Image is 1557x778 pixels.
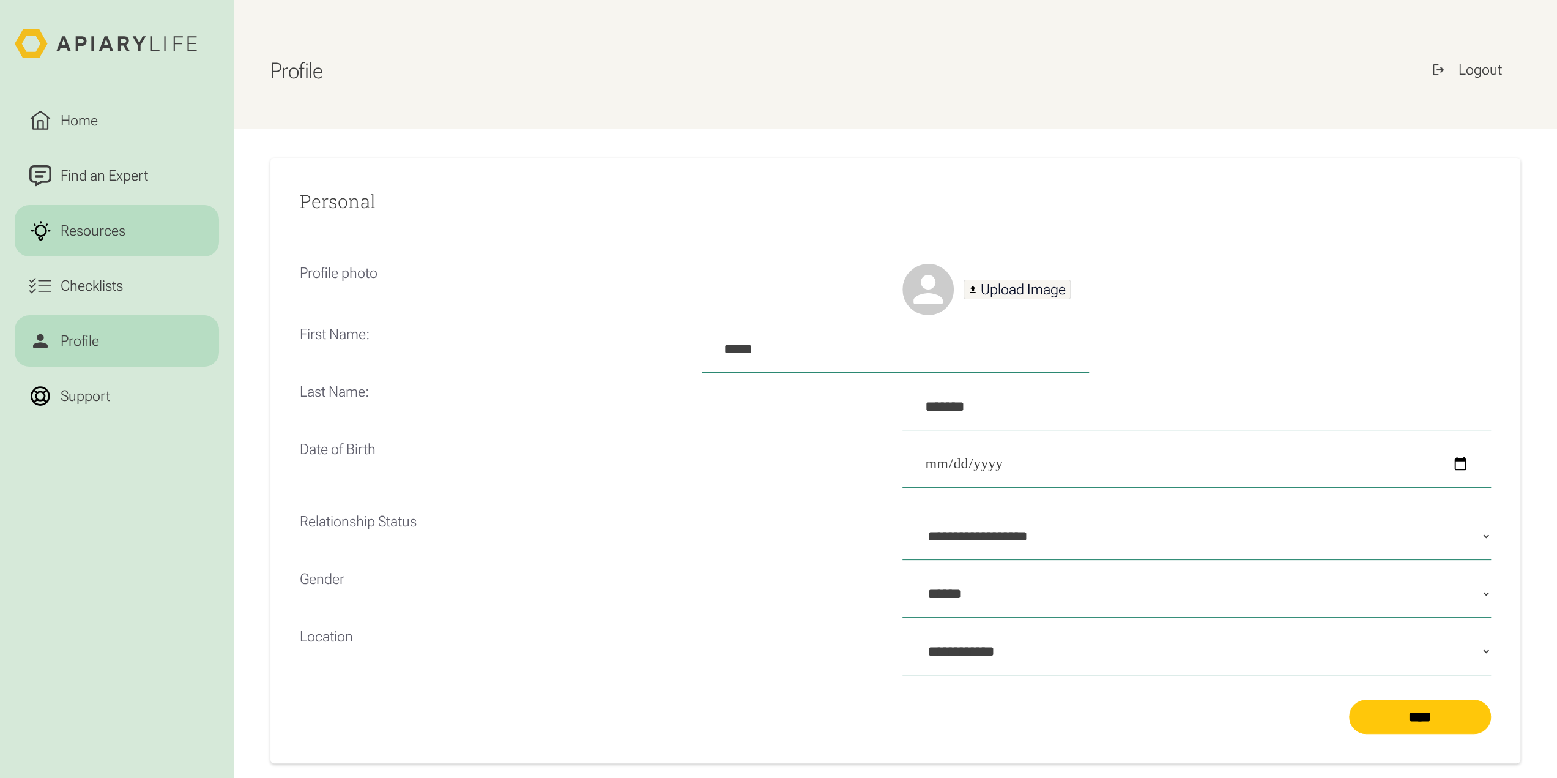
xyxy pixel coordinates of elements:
[980,282,1065,298] div: Upload Image
[1455,59,1506,81] div: Logout
[57,165,152,187] div: Find an Expert
[300,383,888,430] p: Last Name:
[15,370,219,422] a: Support
[300,627,888,690] p: Location
[15,315,219,367] a: Profile
[964,280,1071,299] a: Upload Image
[300,264,888,315] p: Profile photo
[300,187,888,215] h2: Personal
[15,150,219,201] a: Find an Expert
[15,205,219,256] a: Resources
[57,220,129,242] div: Resources
[57,385,114,407] div: Support
[300,440,888,503] p: Date of Birth
[300,570,888,618] p: Gender
[300,325,687,373] p: First Name:
[15,95,219,146] a: Home
[57,275,127,297] div: Checklists
[300,512,888,560] p: Relationship Status
[1413,44,1520,95] a: Logout
[15,260,219,312] a: Checklists
[57,330,103,352] div: Profile
[270,58,323,84] h1: Profile
[57,110,102,132] div: Home
[300,325,1491,734] form: Profile Form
